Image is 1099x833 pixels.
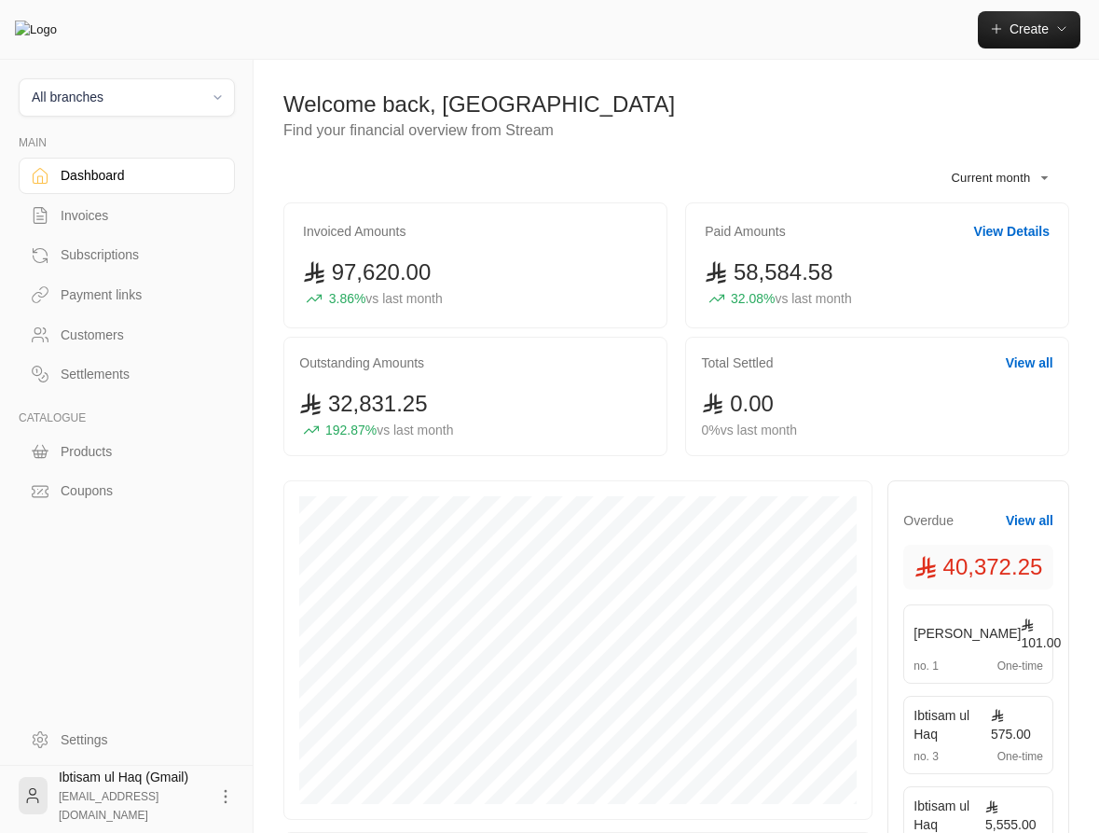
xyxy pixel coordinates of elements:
[61,442,212,461] div: Products
[303,259,431,285] span: 97,620.00
[19,78,235,117] button: All branches
[19,198,235,234] a: Invoices
[61,730,212,749] div: Settings
[61,481,212,500] div: Coupons
[914,659,939,673] span: no. 1
[1021,615,1061,652] span: 101.00
[19,316,235,353] a: Customers
[61,326,212,344] div: Customers
[19,410,235,425] p: CATALOGUE
[283,122,554,138] span: Find your financial overview from Stream
[283,90,1069,119] div: Welcome back, [GEOGRAPHIC_DATA]
[775,291,851,306] span: vs last month
[61,245,212,264] div: Subscriptions
[61,206,212,225] div: Invoices
[59,768,205,824] div: Ibtisam ul Haq (Gmail)
[365,291,442,306] span: vs last month
[19,135,235,150] p: MAIN
[61,285,212,304] div: Payment links
[19,473,235,509] a: Coupons
[299,391,427,416] span: 32,831.25
[978,11,1080,49] button: Create
[920,154,1060,202] div: Current month
[19,721,235,757] a: Settings
[991,706,1043,743] span: 575.00
[329,289,443,309] span: 3.86 %
[19,158,235,194] a: Dashboard
[325,421,453,440] span: 192.87 %
[19,237,235,273] a: Subscriptions
[19,356,235,393] a: Settlements
[903,511,954,530] span: Overdue
[303,222,406,241] h2: Invoiced Amounts
[15,21,57,39] img: Logo
[702,391,774,416] span: 0.00
[914,552,1042,582] span: 40,372.25
[1006,511,1053,530] button: View all
[702,354,774,372] h2: Total Settled
[19,277,235,313] a: Payment links
[59,790,158,822] span: [EMAIL_ADDRESS][DOMAIN_NAME]
[997,749,1043,764] span: One-time
[914,749,939,764] span: no. 3
[914,706,991,743] span: Ibtisam ul Haq
[974,222,1050,241] button: View Details
[1010,21,1049,36] span: Create
[705,259,832,285] span: 58,584.58
[61,166,212,185] div: Dashboard
[705,222,785,241] h2: Paid Amounts
[32,88,103,107] div: All branches
[377,423,453,437] span: vs last month
[914,624,1021,643] span: [PERSON_NAME]
[731,289,852,309] span: 32.08 %
[702,421,798,440] span: 0 % vs last month
[997,659,1043,673] span: One-time
[299,354,424,372] h2: Outstanding Amounts
[61,365,212,383] div: Settlements
[1006,354,1053,372] button: View all
[19,433,235,469] a: Products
